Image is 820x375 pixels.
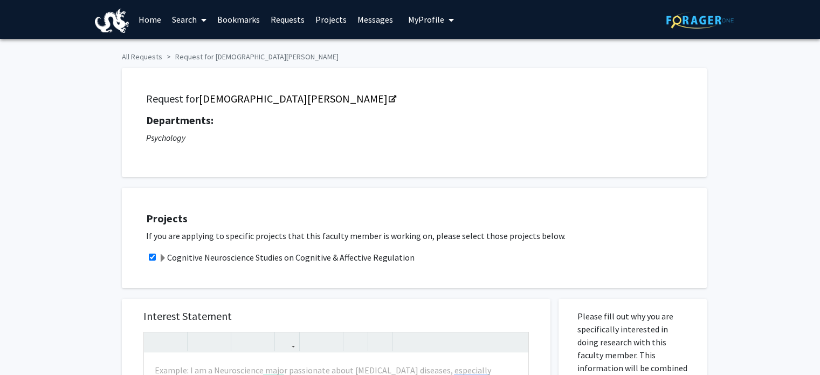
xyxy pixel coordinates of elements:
[122,52,162,62] a: All Requests
[147,332,166,351] button: Undo (Ctrl + Z)
[209,332,228,351] button: Emphasis (Ctrl + I)
[321,332,340,351] button: Ordered list
[159,251,415,264] label: Cognitive Neuroscience Studies on Cognitive & Affective Regulation
[190,332,209,351] button: Strong (Ctrl + B)
[146,92,683,105] h5: Request for
[8,326,46,367] iframe: Chat
[371,332,390,351] button: Insert horizontal rule
[302,332,321,351] button: Unordered list
[310,1,352,38] a: Projects
[133,1,167,38] a: Home
[352,1,398,38] a: Messages
[408,14,444,25] span: My Profile
[146,113,213,127] strong: Departments:
[346,332,365,351] button: Remove format
[143,310,529,323] h5: Interest Statement
[278,332,297,351] button: Link
[162,51,339,63] li: Request for [DEMOGRAPHIC_DATA][PERSON_NAME]
[167,1,212,38] a: Search
[166,332,184,351] button: Redo (Ctrl + Y)
[95,9,129,33] img: Drexel University Logo
[146,132,185,143] i: Psychology
[253,332,272,351] button: Subscript
[212,1,265,38] a: Bookmarks
[265,1,310,38] a: Requests
[199,92,395,105] a: Opens in a new tab
[122,47,699,63] ol: breadcrumb
[146,212,188,225] strong: Projects
[146,229,696,242] p: If you are applying to specific projects that this faculty member is working on, please select th...
[666,12,734,29] img: ForagerOne Logo
[507,332,526,351] button: Fullscreen
[234,332,253,351] button: Superscript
